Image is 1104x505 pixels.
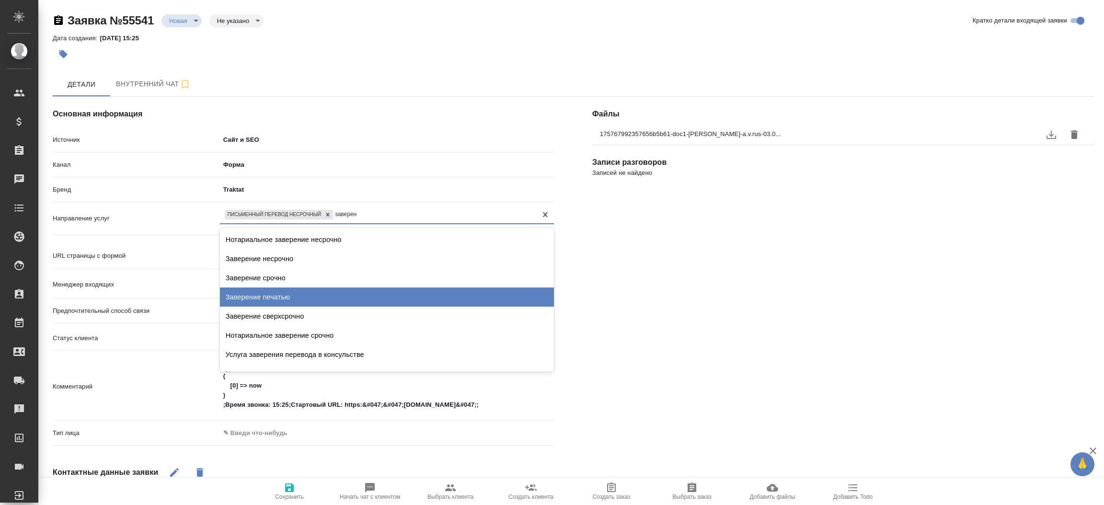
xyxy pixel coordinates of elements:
button: Добавить тэг [53,44,74,65]
p: URL страницы с формой [53,251,220,261]
p: Дата создания: [53,34,100,42]
div: Новая [209,14,264,27]
span: Детали [58,79,104,91]
span: Начать чат с клиентом [340,494,400,500]
div: Заверение срочно [220,268,554,287]
span: Добавить файлы [749,494,795,500]
button: 🙏 [1070,452,1094,476]
p: Источник [53,135,220,145]
div: ✎ Введи что-нибудь [220,425,443,441]
div: Нотариальное заверение подлинности подписи [220,364,554,383]
p: Канал [53,160,220,170]
div: Нотариальное заверение срочно [220,326,554,345]
div: Нотариальное заверение несрочно [220,230,554,249]
textarea: Название формы: Рассчитать стоимость перевода;Позвонить: Array ( [0] => now ) ;Время звонка: 15:2... [220,358,554,413]
p: Направление услуг [53,214,220,223]
span: Создать клиента [508,494,553,500]
h4: Контактные данные заявки [53,467,158,478]
span: Создать заказ [593,494,631,500]
button: Добавить Todo [813,478,893,505]
div: Услуга заверения перевода в консульстве [220,345,554,364]
h4: Основная информация [53,108,554,120]
div: ✎ Введи что-нибудь [223,428,431,438]
span: Добавить Todo [833,494,873,500]
div: Новая [161,14,202,27]
div: Форма [220,157,554,173]
p: Предпочтительный способ связи [53,306,220,316]
div: Заверение сверхсрочно [220,307,554,326]
button: Выбрать заказ [652,478,732,505]
h4: Записи разговоров [592,157,1093,168]
span: Кратко детали входящей заявки [973,16,1067,25]
button: delete [1063,123,1086,146]
p: Тип лица [53,428,220,438]
div: Сайт и SEO [220,132,554,148]
button: Выбрать клиента [410,478,491,505]
button: Скопировать ссылку [53,15,64,26]
button: Удалить [188,461,211,484]
button: Редактировать [163,461,186,484]
span: Выбрать заказ [672,494,711,500]
div: Traktat [220,182,554,198]
h4: Файлы [592,108,1093,120]
p: Менеджер входящих [53,280,220,289]
p: Комментарий [53,382,220,391]
button: Добавить файлы [732,478,813,505]
button: download [1040,123,1063,146]
svg: Подписаться [179,79,191,90]
p: Статус клиента [53,333,220,343]
button: Создать заказ [571,478,652,505]
p: Бренд [53,185,220,195]
span: 175767992357656b5b61-doc1-[PERSON_NAME]-a.v.rus-03.0... [600,129,1070,139]
span: Выбрать клиента [427,494,473,500]
div: Заверение печатью [220,287,554,307]
div: Заверение несрочно [220,249,554,268]
span: Сохранить [275,494,304,500]
button: Начать чат с клиентом [330,478,410,505]
div: Письменный перевод несрочный [225,210,323,220]
a: Заявка №55541 [68,14,154,27]
button: Сохранить [249,478,330,505]
p: [DATE] 15:25 [100,34,146,42]
p: Записей не найдено [592,168,1093,178]
button: Не указано [214,17,252,25]
span: 🙏 [1074,454,1091,474]
button: Новая [166,17,190,25]
button: Создать клиента [491,478,571,505]
span: Внутренний чат [116,78,191,90]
